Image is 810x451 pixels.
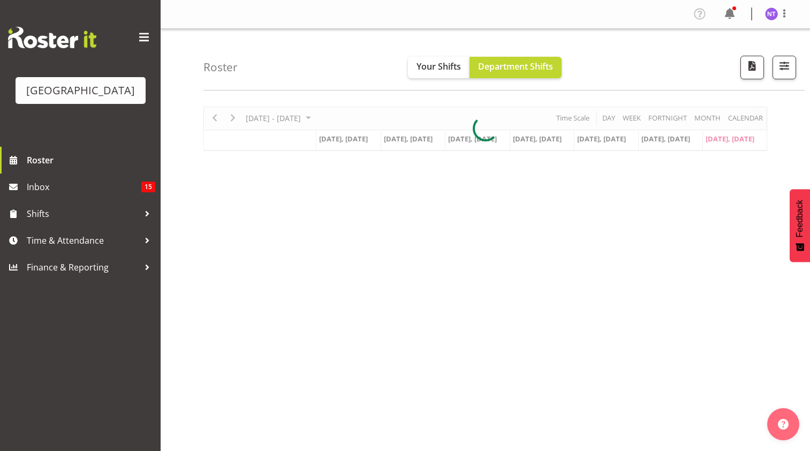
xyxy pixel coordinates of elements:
span: Feedback [795,200,805,237]
span: Inbox [27,179,141,195]
button: Your Shifts [408,57,470,78]
img: help-xxl-2.png [778,419,789,430]
button: Department Shifts [470,57,562,78]
span: Department Shifts [478,61,553,72]
div: [GEOGRAPHIC_DATA] [26,82,135,99]
img: nakita-tuuta1209.jpg [765,7,778,20]
span: Roster [27,152,155,168]
h4: Roster [203,61,238,73]
span: Time & Attendance [27,232,139,249]
button: Feedback - Show survey [790,189,810,262]
span: Shifts [27,206,139,222]
button: Filter Shifts [773,56,796,79]
span: Your Shifts [417,61,461,72]
button: Download a PDF of the roster according to the set date range. [740,56,764,79]
span: 15 [141,182,155,192]
span: Finance & Reporting [27,259,139,275]
img: Rosterit website logo [8,27,96,48]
